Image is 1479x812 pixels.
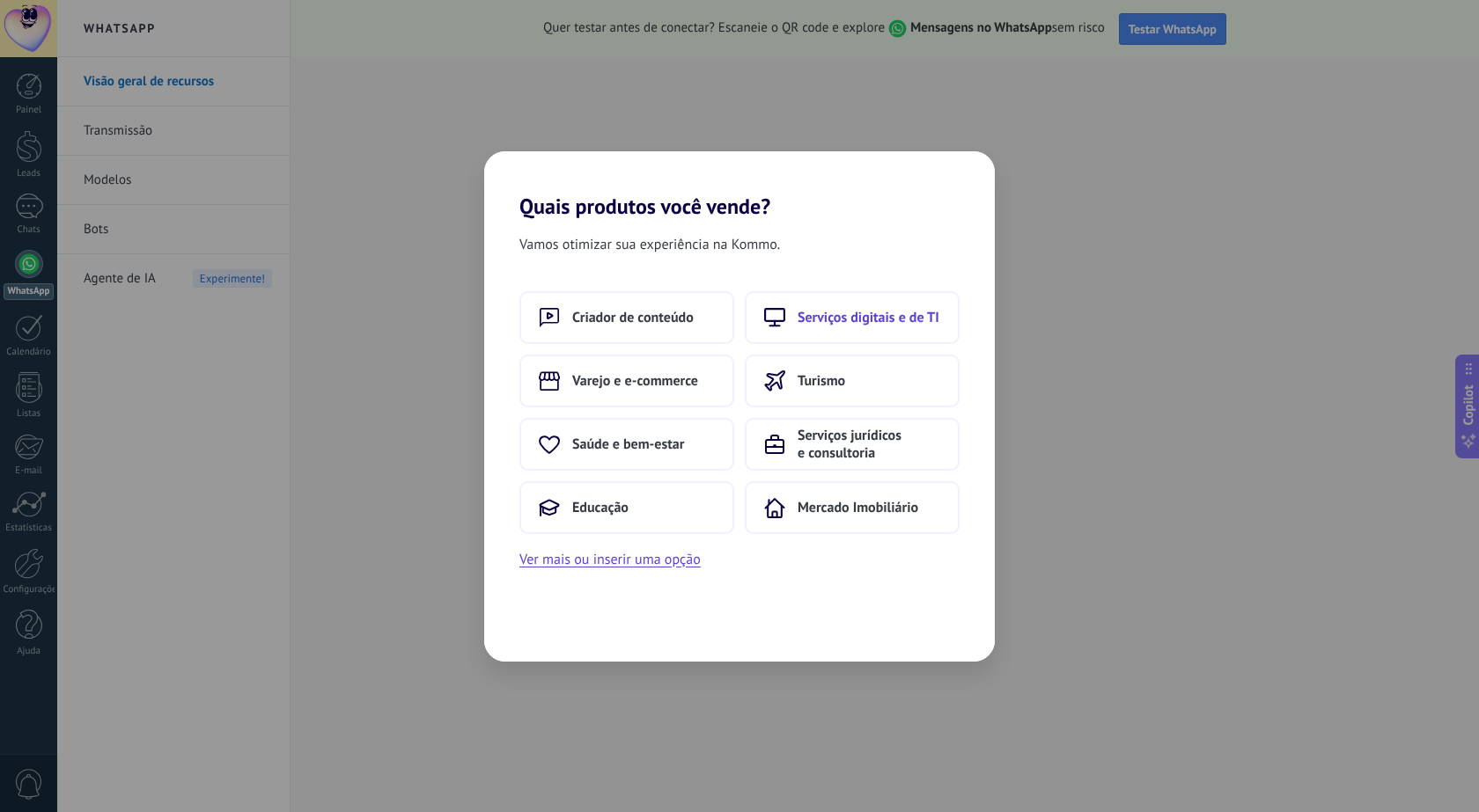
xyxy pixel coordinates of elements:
span: Criador de conteúdo [572,309,694,326]
span: Turismo [798,372,845,390]
span: Vamos otimizar sua experiência na Kommo. [519,233,780,256]
button: Educação [519,481,734,534]
button: Mercado Imobiliário [745,481,960,534]
span: Varejo e e-commerce [572,372,698,390]
span: Educação [572,499,629,516]
button: Serviços digitais e de TI [745,291,960,344]
button: Ver mais ou inserir uma opção [519,548,701,571]
h2: Quais produtos você vende? [484,151,995,219]
span: Serviços jurídicos e consultoria [798,427,940,462]
span: Mercado Imobiliário [798,499,918,516]
button: Serviços jurídicos e consultoria [745,418,960,471]
button: Saúde e bem-estar [519,418,734,471]
button: Criador de conteúdo [519,291,734,344]
span: Saúde e bem-estar [572,435,684,453]
button: Varejo e e-commerce [519,355,734,407]
button: Turismo [745,355,960,407]
span: Serviços digitais e de TI [798,309,939,326]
